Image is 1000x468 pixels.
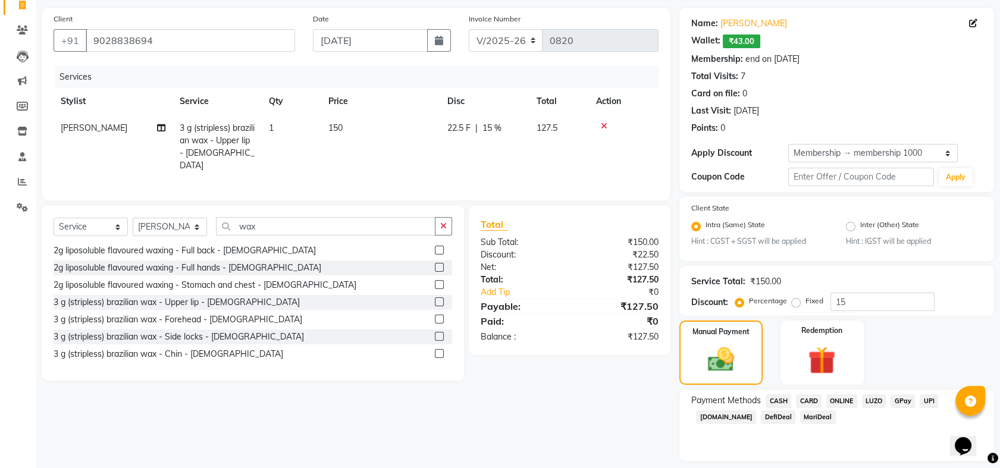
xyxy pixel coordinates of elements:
[54,88,173,115] th: Stylist
[570,331,668,343] div: ₹127.50
[216,217,435,235] input: Search or Scan
[691,87,740,100] div: Card on file:
[691,53,743,65] div: Membership:
[691,171,788,183] div: Coupon Code
[800,410,836,424] span: MariDeal
[706,219,765,234] label: Intra (Same) State
[328,123,343,133] span: 150
[920,394,938,408] span: UPI
[846,236,982,247] small: Hint : IGST will be applied
[570,274,668,286] div: ₹127.50
[440,88,529,115] th: Disc
[469,14,521,24] label: Invoice Number
[54,14,73,24] label: Client
[691,275,745,288] div: Service Total:
[262,88,321,115] th: Qty
[691,203,729,213] label: Client State
[742,87,747,100] div: 0
[950,420,988,456] iframe: chat widget
[691,122,718,134] div: Points:
[472,261,570,274] div: Net:
[766,394,791,408] span: CASH
[741,70,745,83] div: 7
[801,325,842,336] label: Redemption
[54,313,302,326] div: 3 g (stripless) brazilian wax - Forehead - [DEMOGRAPHIC_DATA]
[447,122,471,134] span: 22.5 F
[691,70,738,83] div: Total Visits:
[691,296,728,309] div: Discount:
[788,168,933,186] input: Enter Offer / Coupon Code
[54,29,87,52] button: +91
[61,123,127,133] span: [PERSON_NAME]
[173,88,262,115] th: Service
[761,410,795,424] span: DefiDeal
[800,343,844,377] img: _gift.svg
[749,296,787,306] label: Percentage
[805,296,823,306] label: Fixed
[691,394,761,407] span: Payment Methods
[321,88,440,115] th: Price
[691,236,827,247] small: Hint : CGST + SGST will be applied
[472,274,570,286] div: Total:
[891,394,915,408] span: GPay
[570,314,668,328] div: ₹0
[700,344,742,375] img: _cash.svg
[481,218,508,231] span: Total
[691,105,731,117] div: Last Visit:
[570,249,668,261] div: ₹22.50
[86,29,295,52] input: Search by Name/Mobile/Email/Code
[691,17,718,30] div: Name:
[862,394,886,408] span: LUZO
[696,410,756,424] span: [DOMAIN_NAME]
[733,105,759,117] div: [DATE]
[570,299,668,313] div: ₹127.50
[54,296,300,309] div: 3 g (stripless) brazilian wax - Upper lip - [DEMOGRAPHIC_DATA]
[472,286,586,299] a: Add Tip
[720,17,787,30] a: [PERSON_NAME]
[720,122,725,134] div: 0
[472,314,570,328] div: Paid:
[537,123,557,133] span: 127.5
[586,286,667,299] div: ₹0
[54,331,304,343] div: 3 g (stripless) brazilian wax - Side locks - [DEMOGRAPHIC_DATA]
[472,299,570,313] div: Payable:
[745,53,800,65] div: end on [DATE]
[723,34,760,48] span: ₹43.00
[860,219,919,234] label: Inter (Other) State
[54,262,321,274] div: 2g liposoluble flavoured waxing - Full hands - [DEMOGRAPHIC_DATA]
[313,14,329,24] label: Date
[472,236,570,249] div: Sub Total:
[472,249,570,261] div: Discount:
[180,123,255,171] span: 3 g (stripless) brazilian wax - Upper lip - [DEMOGRAPHIC_DATA]
[529,88,589,115] th: Total
[482,122,501,134] span: 15 %
[54,348,283,360] div: 3 g (stripless) brazilian wax - Chin - [DEMOGRAPHIC_DATA]
[54,244,316,257] div: 2g liposoluble flavoured waxing - Full back - [DEMOGRAPHIC_DATA]
[939,168,973,186] button: Apply
[589,88,659,115] th: Action
[691,34,720,48] div: Wallet:
[54,279,356,291] div: 2g liposoluble flavoured waxing - Stomach and chest - [DEMOGRAPHIC_DATA]
[55,66,667,88] div: Services
[475,122,478,134] span: |
[472,331,570,343] div: Balance :
[570,236,668,249] div: ₹150.00
[692,326,750,337] label: Manual Payment
[826,394,857,408] span: ONLINE
[750,275,781,288] div: ₹150.00
[269,123,274,133] span: 1
[796,394,822,408] span: CARD
[570,261,668,274] div: ₹127.50
[691,147,788,159] div: Apply Discount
